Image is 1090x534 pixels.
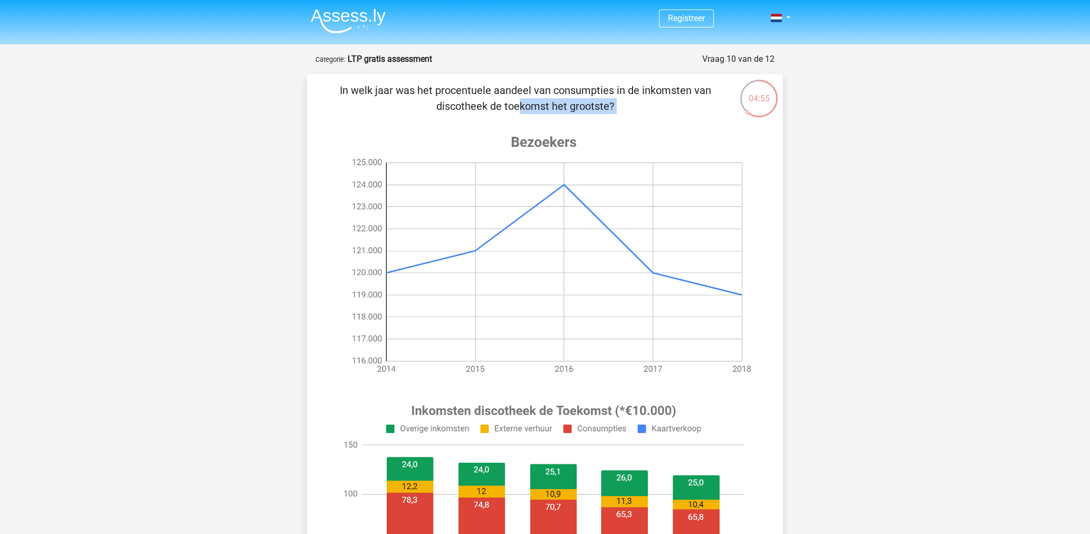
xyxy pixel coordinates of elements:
p: In welk jaar was het procentuele aandeel van consumpties in de inkomsten van discotheek de toekom... [324,82,726,114]
div: 04:55 [739,79,779,105]
img: Assessly [311,8,386,33]
small: Categorie: [315,55,346,63]
div: Vraag 10 van de 12 [702,53,775,65]
strong: LTP gratis assessment [348,54,432,64]
a: Registreer [668,13,705,23]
